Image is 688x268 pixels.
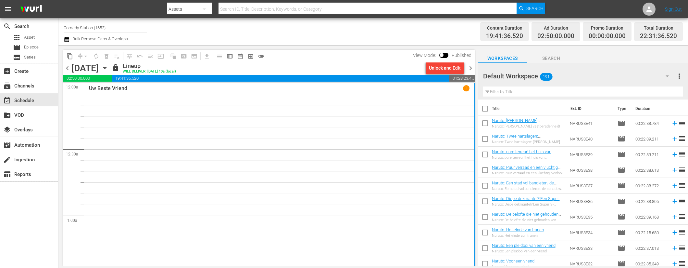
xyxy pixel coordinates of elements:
td: 00:22:38.805 [633,194,669,209]
td: 00:22:39.211 [633,147,669,162]
div: Naruto: De belofte die niet gehouden kon worden [492,218,565,222]
span: VOD [3,111,11,119]
span: Create Search Block [179,51,189,61]
span: Month Calendar View [235,51,245,61]
div: Naruto: Twee hartslagen: [PERSON_NAME] valkuil [492,140,565,144]
span: Search [526,3,544,14]
td: 00:22:37.013 [633,240,669,256]
span: Automation [3,141,11,149]
span: Select an event to delete [101,51,112,61]
span: reorder [678,197,686,205]
svg: Add to Schedule [671,182,678,189]
span: Episode [13,44,21,51]
th: Duration [632,100,670,118]
a: Naruto: Het einde van tranen [492,227,544,232]
span: calendar_view_week_outlined [227,53,233,60]
svg: Add to Schedule [671,135,678,142]
span: Revert to Primary Episode [135,51,145,61]
span: Episode [618,119,625,127]
svg: Add to Schedule [671,198,678,205]
p: 1 [465,86,467,90]
span: reorder [678,135,686,142]
div: [DATE] [71,63,99,74]
span: Episode [618,135,625,143]
div: Naruto: [PERSON_NAME] vastberadenheid! [492,124,565,128]
a: Naruto: Een stad vol bandieten, de schaduw van de Fuma Clan [492,181,557,190]
span: Channels [3,82,11,90]
span: Remove Gaps & Overlaps [75,51,91,61]
span: Refresh All Search Blocks [166,50,179,62]
td: NARUS3E33 [567,240,615,256]
svg: Add to Schedule [671,167,678,174]
a: Naruto: Diepe dekmantel?!Een Super S-Ranked missie! [492,196,564,206]
span: View Mode: [410,53,439,58]
span: Episode [618,197,625,205]
span: Episode [24,44,39,50]
div: Naruto: Diepe dekmantel?!Een Super S-Ranked missie! [492,202,565,207]
span: Clear Lineup [112,51,122,61]
a: Sign Out [665,7,682,12]
span: 02:50:00.000 [63,75,112,82]
span: Published [448,53,475,58]
div: Ad Duration [537,23,574,33]
span: Workspaces [478,54,527,62]
span: Customize Events [122,50,135,62]
a: Naruto: De belofte die niet gehouden kon worden [492,212,561,221]
svg: Add to Schedule [671,229,678,236]
div: Lineup [123,62,176,70]
span: Copy Lineup [65,51,75,61]
span: Asset [13,33,21,41]
span: Toggle to switch from Published to Draft view. [439,53,444,57]
svg: Add to Schedule [671,151,678,158]
span: Loop Content [91,51,101,61]
span: Series [24,54,36,60]
span: Search [3,22,11,30]
td: NARUS3E40 [567,131,615,147]
span: reorder [678,119,686,127]
span: date_range_outlined [237,53,244,60]
span: 00:00:00.000 [589,33,626,40]
span: toggle_off [258,53,264,60]
span: Reports [3,170,11,178]
span: Create Series Block [189,51,199,61]
span: chevron_left [63,64,71,72]
span: Create [3,67,11,75]
td: NARUS3E37 [567,178,615,194]
span: Week Calendar View [225,51,235,61]
span: 02:50:00.000 [537,33,574,40]
td: 00:22:39.211 [633,131,669,147]
span: chevron_right [467,64,475,72]
span: lock [112,64,119,72]
p: Uw Beste Vriend [89,85,127,91]
div: Total Duration [640,23,677,33]
th: Type [614,100,632,118]
span: more_vert [675,72,683,80]
button: Search [517,3,545,14]
td: 00:22:39.168 [633,209,669,225]
span: Episode [618,229,625,236]
span: Episode [618,151,625,158]
td: NARUS3E34 [567,225,615,240]
span: menu [4,5,12,13]
span: 22:31:36.520 [640,33,677,40]
span: reorder [678,213,686,221]
span: Episode [618,182,625,190]
svg: Add to Schedule [671,120,678,127]
div: Naruto: pure terreur! het huis van [PERSON_NAME]! [492,155,565,160]
span: reorder [678,150,686,158]
div: Naruto: Een pleidooi van een vriend [492,249,556,253]
span: reorder [678,181,686,189]
span: Day Calendar View [212,50,225,62]
span: reorder [678,244,686,252]
span: reorder [678,260,686,267]
td: NARUS3E41 [567,115,615,131]
span: 19:41:36.520 [486,33,523,40]
span: content_copy [67,53,73,60]
button: Unlock and Edit [426,62,464,74]
div: Content Duration [486,23,523,33]
div: Naruto: Puur verraad en een vluchtig pleidooi [492,171,565,175]
span: preview_outlined [247,53,254,60]
span: Search [527,54,576,62]
span: Bulk Remove Gaps & Overlaps [71,36,128,41]
div: Unlock and Edit [429,62,461,74]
